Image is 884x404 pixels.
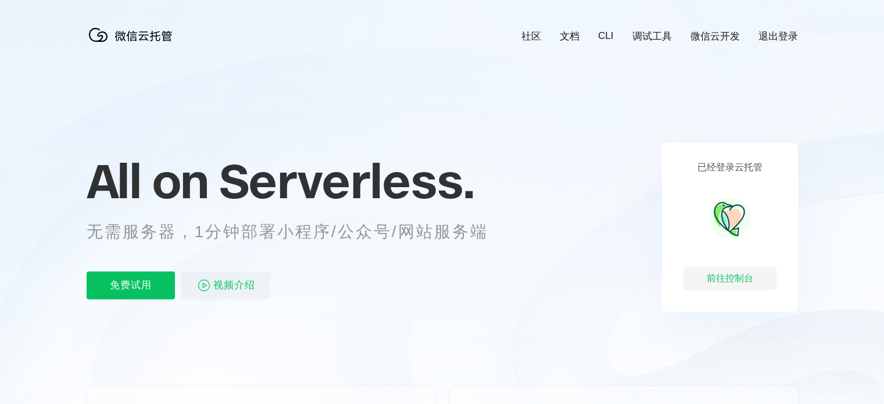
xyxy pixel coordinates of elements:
a: 社区 [521,30,541,43]
div: 前往控制台 [683,267,776,290]
p: 已经登录云托管 [697,162,763,174]
img: 微信云托管 [87,23,180,47]
a: 退出登录 [758,30,798,43]
p: 无需服务器，1分钟部署小程序/公众号/网站服务端 [87,220,510,244]
p: 免费试用 [87,271,175,299]
span: 视频介绍 [213,271,255,299]
a: 文档 [560,30,579,43]
a: 微信云托管 [87,38,180,48]
span: All on [87,152,208,210]
a: 微信云开发 [690,30,740,43]
img: video_play.svg [197,278,211,292]
span: Serverless. [219,152,474,210]
a: CLI [598,30,613,42]
a: 调试工具 [632,30,672,43]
